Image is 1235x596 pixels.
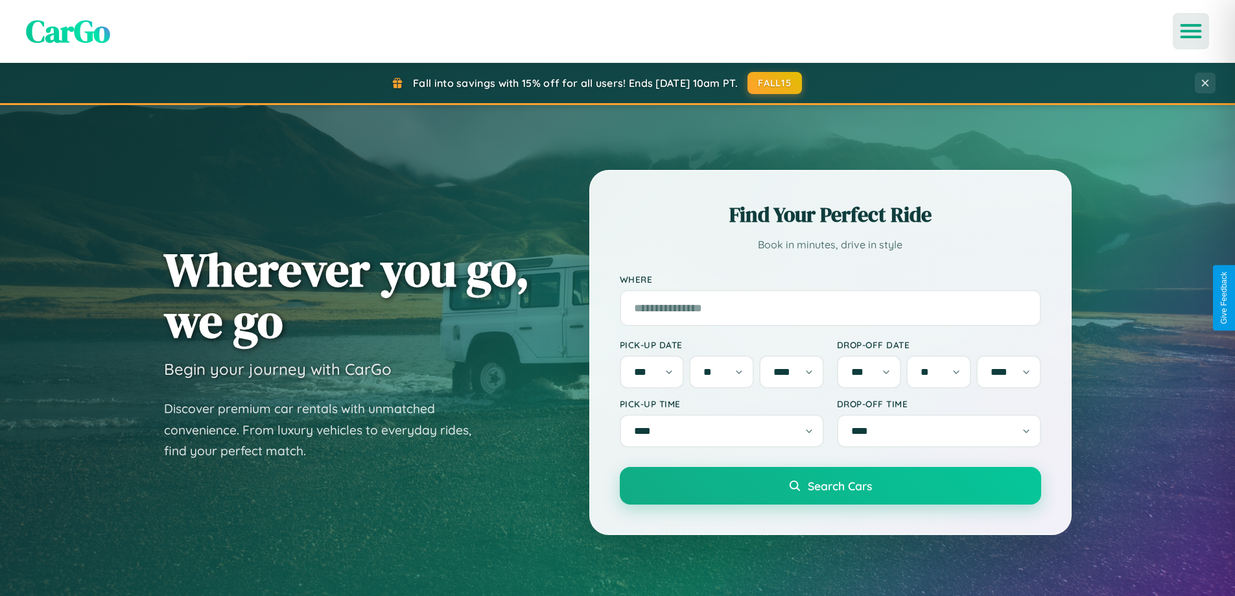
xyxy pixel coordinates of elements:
[413,77,738,89] span: Fall into savings with 15% off for all users! Ends [DATE] 10am PT.
[1173,13,1209,49] button: Open menu
[620,200,1041,229] h2: Find Your Perfect Ride
[620,467,1041,505] button: Search Cars
[620,274,1041,285] label: Where
[837,339,1041,350] label: Drop-off Date
[747,72,802,94] button: FALL15
[620,235,1041,254] p: Book in minutes, drive in style
[808,479,872,493] span: Search Cars
[164,398,488,462] p: Discover premium car rentals with unmatched convenience. From luxury vehicles to everyday rides, ...
[164,244,530,346] h1: Wherever you go, we go
[620,339,824,350] label: Pick-up Date
[620,398,824,409] label: Pick-up Time
[26,10,110,53] span: CarGo
[1219,272,1229,324] div: Give Feedback
[837,398,1041,409] label: Drop-off Time
[164,359,392,379] h3: Begin your journey with CarGo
